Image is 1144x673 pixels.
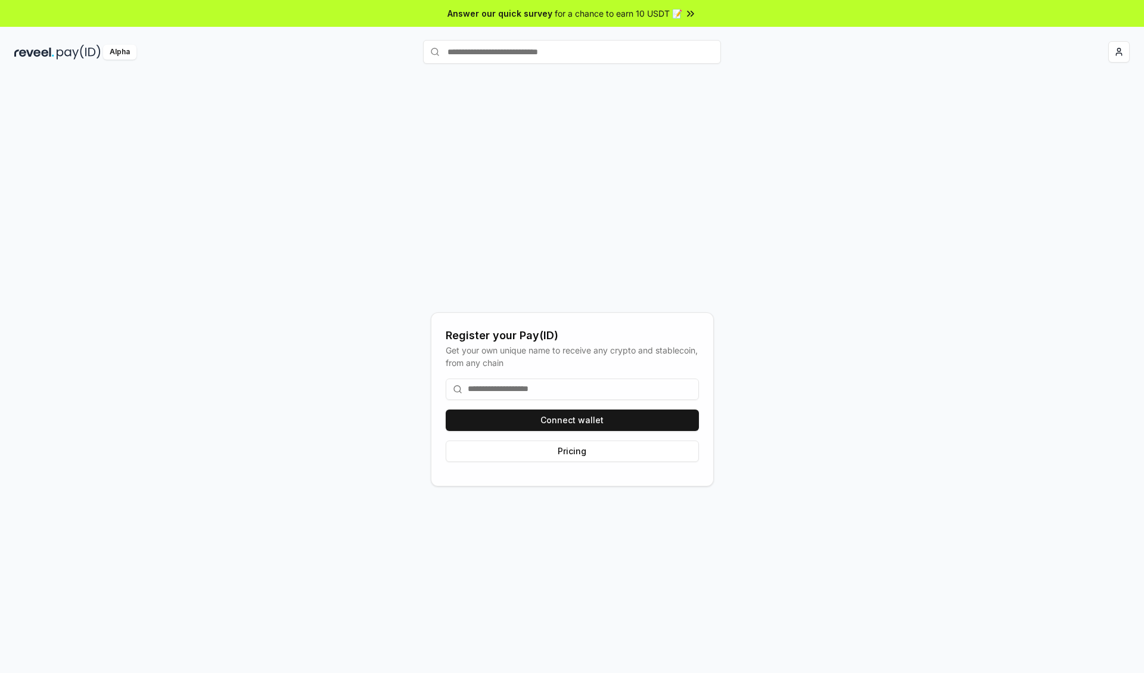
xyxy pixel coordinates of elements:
div: Get your own unique name to receive any crypto and stablecoin, from any chain [446,344,699,369]
img: pay_id [57,45,101,60]
img: reveel_dark [14,45,54,60]
span: Answer our quick survey [447,7,552,20]
div: Register your Pay(ID) [446,327,699,344]
button: Pricing [446,441,699,462]
div: Alpha [103,45,136,60]
button: Connect wallet [446,410,699,431]
span: for a chance to earn 10 USDT 📝 [555,7,682,20]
